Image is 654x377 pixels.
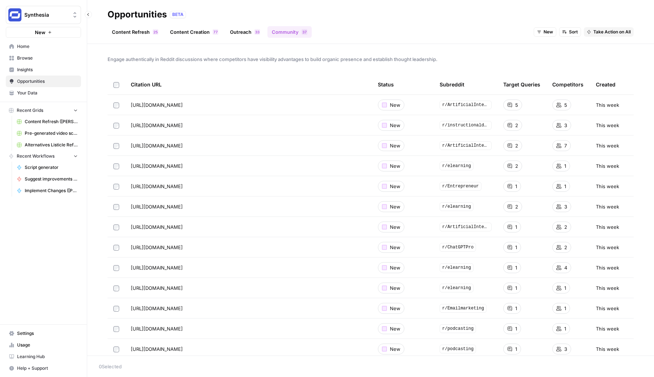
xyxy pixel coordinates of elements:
[515,325,517,332] span: 1
[25,130,78,137] span: Pre-generated video scripts
[390,284,400,292] span: New
[153,29,156,35] span: 2
[564,101,567,109] span: 5
[13,127,81,139] a: Pre-generated video scripts
[564,244,567,251] span: 2
[108,56,634,63] span: Engage authentically in Reddit discussions where competitors have visibility advantages to build ...
[440,74,464,94] div: Subreddit
[390,244,400,251] span: New
[440,243,476,252] span: r/ChatGPTPro
[390,122,400,129] span: New
[584,27,634,37] button: Take Action on All
[440,202,473,211] span: r/elearning
[515,203,518,210] span: 2
[17,153,54,159] span: Recent Workflows
[25,142,78,148] span: Alternatives Listicle Refresh
[390,101,400,109] span: New
[390,203,400,210] span: New
[596,101,619,109] span: This week
[544,29,553,35] span: New
[440,121,492,130] span: r/instructionaldesign
[515,142,518,149] span: 2
[108,26,163,38] a: Content Refresh25
[564,162,566,170] span: 1
[596,244,619,251] span: This week
[17,342,78,348] span: Usage
[131,101,183,109] span: [URL][DOMAIN_NAME]
[534,27,556,37] button: New
[515,264,517,271] span: 1
[390,162,400,170] span: New
[596,284,619,292] span: This week
[213,29,215,35] span: 7
[6,76,81,87] a: Opportunities
[515,183,517,190] span: 1
[440,304,487,313] span: r/Emailmarketing
[515,162,518,170] span: 2
[131,162,183,170] span: [URL][DOMAIN_NAME]
[131,203,183,210] span: [URL][DOMAIN_NAME]
[13,162,81,173] a: Script generator
[559,27,581,37] button: Sort
[6,351,81,362] a: Learning Hub
[153,29,158,35] div: 25
[17,365,78,372] span: Help + Support
[25,176,78,182] span: Suggest improvements ([PERSON_NAME]'s edit)
[440,141,492,150] span: r/ArtificialInteligence
[13,116,81,127] a: Content Refresh ([PERSON_NAME]'s edit)
[267,26,312,38] a: Community37
[596,162,619,170] span: This week
[25,187,78,194] span: Implement Changes ([PERSON_NAME]'s edit)
[596,345,619,353] span: This week
[170,11,186,18] div: BETA
[24,11,68,19] span: Synthesia
[390,264,400,271] span: New
[596,183,619,190] span: This week
[131,244,183,251] span: [URL][DOMAIN_NAME]
[596,122,619,129] span: This week
[13,139,81,151] a: Alternatives Listicle Refresh
[131,122,183,129] span: [URL][DOMAIN_NAME]
[596,142,619,149] span: This week
[515,101,518,109] span: 5
[6,6,81,24] button: Workspace: Synthesia
[17,330,78,337] span: Settings
[564,305,566,312] span: 1
[390,305,400,312] span: New
[564,142,567,149] span: 7
[6,52,81,64] a: Browse
[131,223,183,231] span: [URL][DOMAIN_NAME]
[25,118,78,125] span: Content Refresh ([PERSON_NAME]'s edit)
[440,263,473,272] span: r/elearning
[254,29,260,35] div: 33
[304,29,307,35] span: 7
[440,223,492,231] span: r/ArtificialInteligence
[6,64,81,76] a: Insights
[596,223,619,231] span: This week
[302,29,307,35] div: 37
[390,183,400,190] span: New
[552,74,584,94] div: Competitors
[390,223,400,231] span: New
[440,284,473,292] span: r/elearning
[215,29,218,35] span: 7
[378,74,394,94] div: Status
[564,264,567,271] span: 4
[515,284,517,292] span: 1
[596,74,615,94] div: Created
[596,325,619,332] span: This week
[564,223,567,231] span: 2
[596,305,619,312] span: This week
[255,29,257,35] span: 3
[440,101,492,109] span: r/ArtificialInteligence
[6,328,81,339] a: Settings
[6,339,81,351] a: Usage
[17,90,78,96] span: Your Data
[99,363,642,370] div: 0 Selected
[108,9,167,20] div: Opportunities
[131,305,183,312] span: [URL][DOMAIN_NAME]
[564,284,566,292] span: 1
[302,29,304,35] span: 3
[25,164,78,171] span: Script generator
[515,244,517,251] span: 1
